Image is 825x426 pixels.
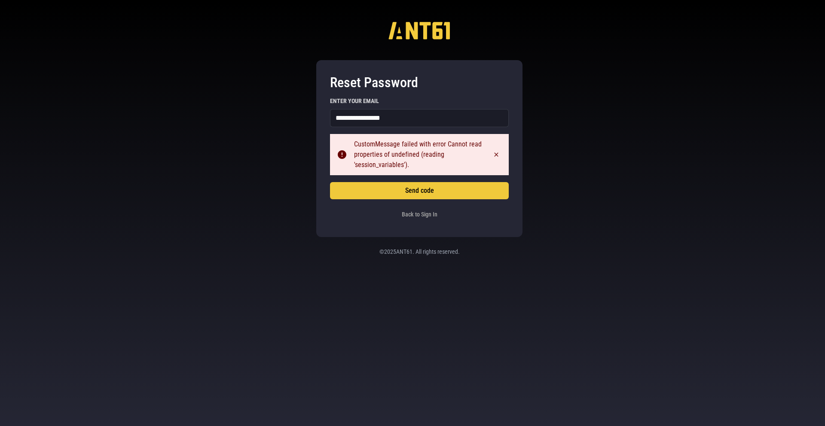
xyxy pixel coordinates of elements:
h3: Reset Password [330,74,509,91]
label: Enter your email [330,98,509,104]
div: CustomMessage failed with error Cannot read properties of undefined (reading 'session_variables'). [354,139,484,170]
button: Back to Sign In [400,206,440,223]
p: © 2025 ANT61. All rights reserved. [327,247,512,256]
button: Dismiss alert [491,146,502,163]
button: Send code [330,182,509,199]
